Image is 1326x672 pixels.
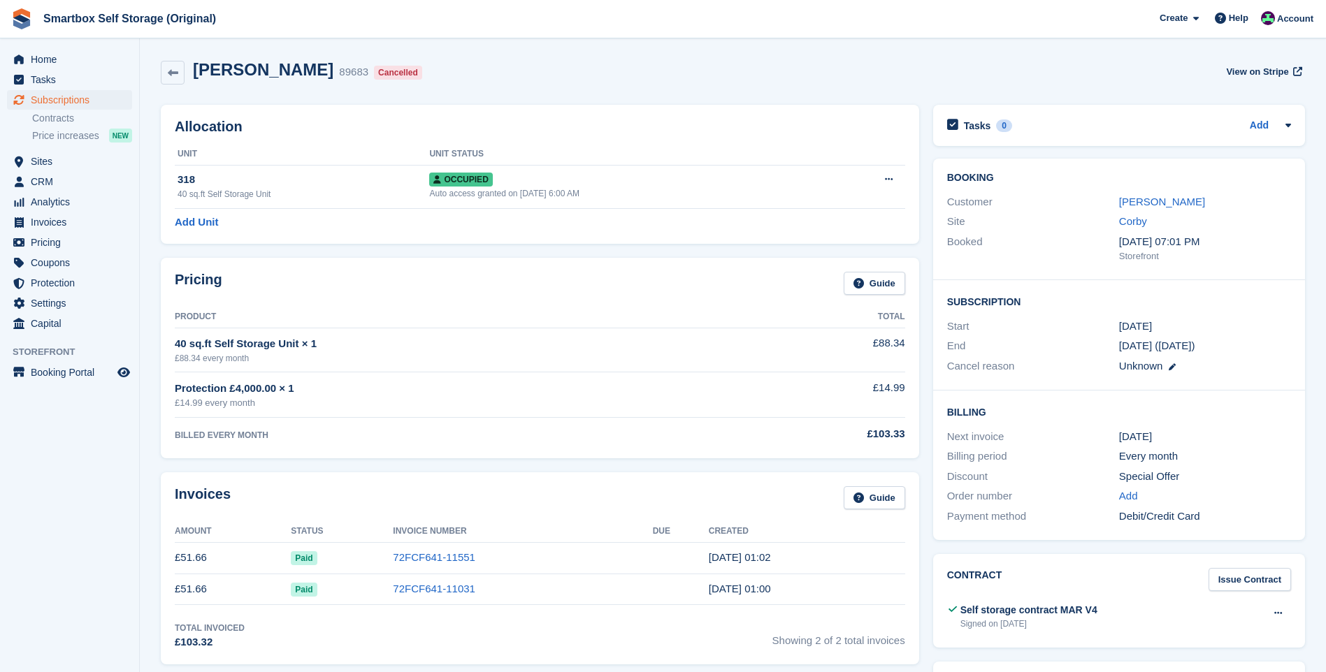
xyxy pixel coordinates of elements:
[393,583,475,594] a: 72FCF641-11031
[31,50,115,69] span: Home
[709,583,771,594] time: 2025-06-08 00:00:46 UTC
[1119,429,1291,445] div: [DATE]
[32,112,132,125] a: Contracts
[7,192,132,212] a: menu
[429,187,827,200] div: Auto access granted on [DATE] 6:00 AM
[339,64,368,80] div: 89683
[31,363,115,382] span: Booking Portal
[393,520,652,543] th: Invoice Number
[178,188,429,200] div: 40 sq.ft Self Storage Unit
[772,622,905,650] span: Showing 2 of 2 total invoices
[175,542,291,574] td: £51.66
[1220,60,1305,83] a: View on Stripe
[844,272,905,295] a: Guide
[175,272,222,295] h2: Pricing
[1119,509,1291,525] div: Debit/Credit Card
[31,152,115,171] span: Sites
[175,574,291,605] td: £51.66
[996,119,1012,132] div: 0
[947,173,1291,184] h2: Booking
[1160,11,1188,25] span: Create
[1119,249,1291,263] div: Storefront
[1209,568,1291,591] a: Issue Contract
[1119,339,1195,351] span: [DATE] ([DATE])
[175,622,245,634] div: Total Invoiced
[31,212,115,232] span: Invoices
[947,294,1291,308] h2: Subscription
[109,129,132,143] div: NEW
[947,319,1119,335] div: Start
[947,488,1119,504] div: Order number
[7,293,132,313] a: menu
[393,551,475,563] a: 72FCF641-11551
[751,328,905,372] td: £88.34
[31,293,115,313] span: Settings
[429,173,492,187] span: Occupied
[947,448,1119,465] div: Billing period
[1261,11,1275,25] img: Alex Selenitsas
[1119,196,1205,207] a: [PERSON_NAME]
[175,429,751,441] div: BILLED EVERY MONTH
[964,119,991,132] h2: Tasks
[291,551,317,565] span: Paid
[1119,319,1152,335] time: 2025-06-08 00:00:00 UTC
[1250,118,1269,134] a: Add
[947,568,1002,591] h2: Contract
[291,583,317,597] span: Paid
[960,618,1097,630] div: Signed on [DATE]
[175,336,751,352] div: 40 sq.ft Self Storage Unit × 1
[175,520,291,543] th: Amount
[7,253,132,272] a: menu
[13,345,139,359] span: Storefront
[653,520,709,543] th: Due
[31,314,115,333] span: Capital
[1119,469,1291,485] div: Special Offer
[1119,234,1291,250] div: [DATE] 07:01 PM
[751,306,905,328] th: Total
[175,381,751,397] div: Protection £4,000.00 × 1
[31,172,115,191] span: CRM
[1119,215,1147,227] a: Corby
[947,404,1291,418] h2: Billing
[31,273,115,293] span: Protection
[7,212,132,232] a: menu
[7,314,132,333] a: menu
[31,90,115,110] span: Subscriptions
[7,363,132,382] a: menu
[1119,448,1291,465] div: Every month
[178,172,429,188] div: 318
[947,469,1119,485] div: Discount
[175,352,751,365] div: £88.34 every month
[7,233,132,252] a: menu
[709,551,771,563] time: 2025-07-08 00:02:52 UTC
[175,143,429,166] th: Unit
[947,234,1119,263] div: Booked
[751,372,905,418] td: £14.99
[175,214,218,231] a: Add Unit
[11,8,32,29] img: stora-icon-8386f47178a22dfd0bd8f6a31ec36ba5ce8667c1dd55bd0f319d3a0aa187defe.svg
[175,306,751,328] th: Product
[947,194,1119,210] div: Customer
[38,7,222,30] a: Smartbox Self Storage (Original)
[175,486,231,509] h2: Invoices
[947,358,1119,374] div: Cancel reason
[709,520,905,543] th: Created
[947,214,1119,230] div: Site
[31,70,115,89] span: Tasks
[115,364,132,381] a: Preview store
[374,66,422,80] div: Cancelled
[31,192,115,212] span: Analytics
[947,338,1119,354] div: End
[1229,11,1248,25] span: Help
[175,396,751,410] div: £14.99 every month
[175,119,905,135] h2: Allocation
[1226,65,1288,79] span: View on Stripe
[31,253,115,272] span: Coupons
[7,273,132,293] a: menu
[32,129,99,143] span: Price increases
[947,509,1119,525] div: Payment method
[193,60,333,79] h2: [PERSON_NAME]
[1119,360,1163,372] span: Unknown
[751,426,905,442] div: £103.33
[291,520,393,543] th: Status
